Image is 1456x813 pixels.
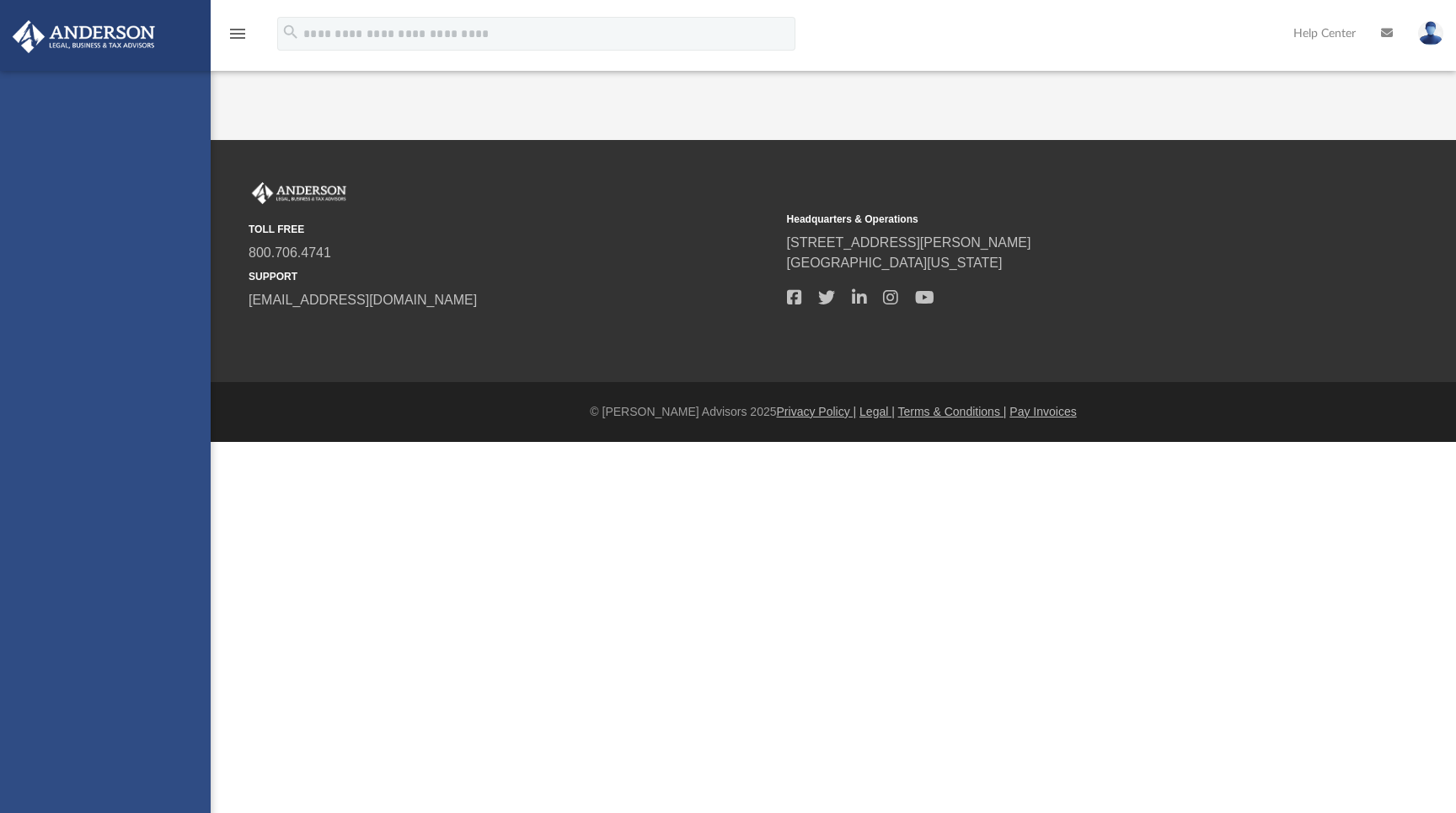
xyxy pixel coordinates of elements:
div: © [PERSON_NAME] Advisors 2025 [211,403,1456,421]
img: Anderson Advisors Platinum Portal [8,20,160,53]
small: TOLL FREE [249,222,775,237]
a: 800.706.4741 [249,245,331,260]
a: [GEOGRAPHIC_DATA][US_STATE] [787,256,1003,270]
a: [STREET_ADDRESS][PERSON_NAME] [787,235,1031,250]
a: Privacy Policy | [777,405,857,418]
a: Pay Invoices [1009,405,1076,418]
a: Legal | [859,405,895,418]
small: SUPPORT [249,269,775,284]
img: User Pic [1418,21,1443,46]
a: menu [227,32,248,44]
i: menu [227,24,248,44]
img: Anderson Advisors Platinum Portal [249,182,350,204]
a: [EMAIL_ADDRESS][DOMAIN_NAME] [249,293,477,307]
i: search [281,23,300,41]
small: Headquarters & Operations [787,212,1314,227]
a: Terms & Conditions | [898,405,1007,418]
